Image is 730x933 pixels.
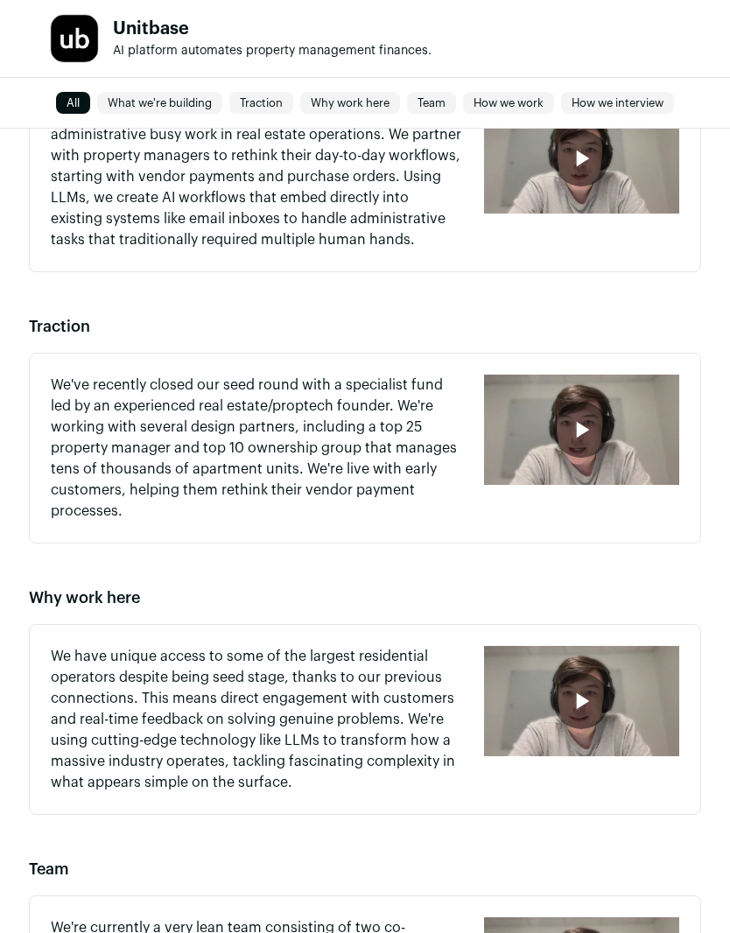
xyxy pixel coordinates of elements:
[407,93,456,114] a: Team
[29,314,701,339] h2: Traction
[463,93,554,114] a: How we work
[51,375,463,522] p: We've recently closed our seed round with a specialist fund led by an experienced real estate/pro...
[51,15,98,62] img: 507c7f162ae9245119f00bf8e57d82b875e7de5137840b21884cd0bcbfa05bfc.jpg
[51,646,463,793] p: We have unique access to some of the largest residential operators despite being seed stage, than...
[300,93,400,114] a: Why work here
[113,20,432,38] h1: Unitbase
[51,103,463,250] p: We're building automation technology to eliminate administrative busy work in real estate operati...
[561,93,674,114] a: How we interview
[113,45,432,57] span: AI platform automates property management finances.
[229,93,293,114] a: Traction
[29,586,701,610] h2: Why work here
[56,93,90,114] a: All
[97,93,222,114] a: What we're building
[29,857,701,881] h2: Team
